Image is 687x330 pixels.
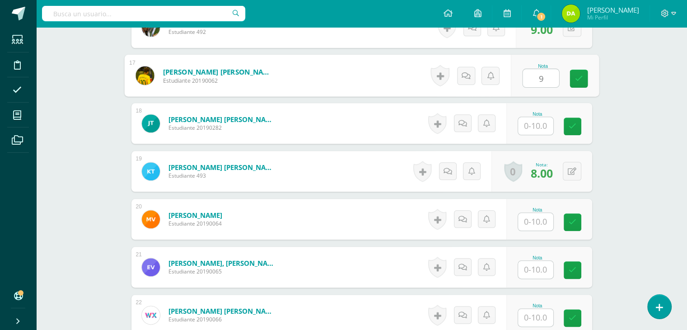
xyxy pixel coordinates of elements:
div: Nota [522,63,563,68]
div: Nota [518,303,557,308]
input: 0-10.0 [518,261,553,278]
span: 9.00 [531,22,553,37]
img: 59fb4802ced19d2f84ba211fb47db595.png [142,19,160,37]
img: 7aed03c7d70e86fe22ff52090cff3d2a.png [136,66,154,85]
div: Nota [518,112,557,117]
a: [PERSON_NAME] [PERSON_NAME] [163,67,274,76]
input: 0-10.0 [523,69,559,87]
img: 6899a22411a51438bbf30609d73f3228.png [142,210,160,228]
img: a4ecc952843ab6190339e8e02eb74465.png [142,306,160,324]
span: Estudiante 20190066 [168,316,277,323]
span: 8.00 [531,165,553,181]
span: [PERSON_NAME] [587,5,639,14]
div: Nota: [531,161,553,168]
a: [PERSON_NAME] [PERSON_NAME] [168,163,277,172]
span: 1 [536,12,546,22]
span: Estudiante 20190282 [168,124,277,132]
a: [PERSON_NAME] [PERSON_NAME] [168,306,277,316]
span: Mi Perfil [587,14,639,21]
input: 0-10.0 [518,309,553,326]
span: Estudiante 20190065 [168,268,277,275]
a: 0 [504,161,522,182]
span: Estudiante 493 [168,172,277,179]
div: Nota [518,207,557,212]
img: 7daffa3600587818f7fcbc1525fd0ac3.png [142,162,160,180]
span: Estudiante 20190064 [168,220,222,227]
div: Nota [518,255,557,260]
a: [PERSON_NAME] [PERSON_NAME] [168,115,277,124]
a: [PERSON_NAME] [168,211,222,220]
input: 0-10.0 [518,117,553,135]
img: db870ad87fe2fe5b4f7ae591dd73ec82.png [142,114,160,132]
img: 79944c1a212f08908bc7c100b0876b81.png [142,258,160,276]
span: Estudiante 20190062 [163,76,274,85]
input: Busca un usuario... [42,6,245,21]
input: 0-10.0 [518,213,553,231]
img: 786e783610561c3eb27341371ea08d67.png [562,5,580,23]
a: [PERSON_NAME], [PERSON_NAME] [168,259,277,268]
span: Estudiante 492 [168,28,277,36]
